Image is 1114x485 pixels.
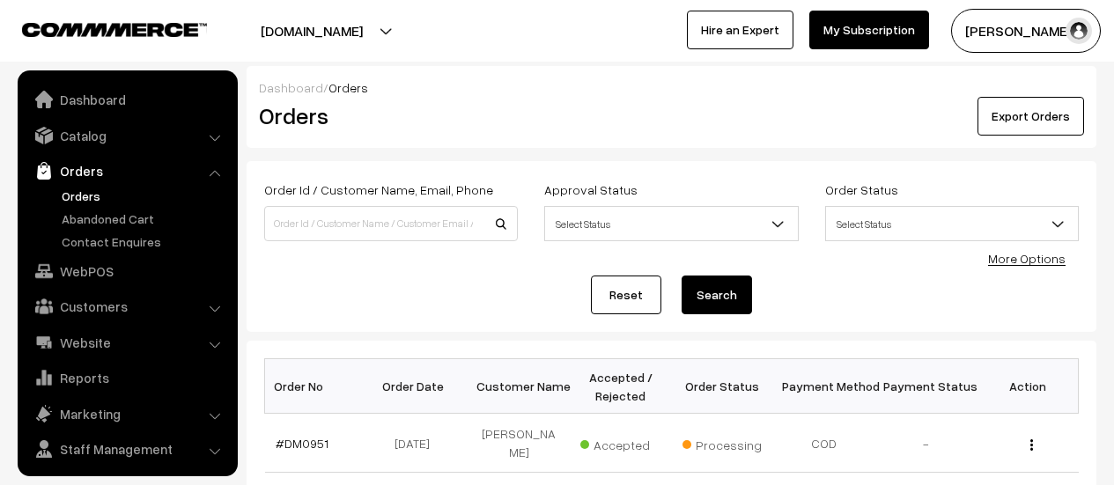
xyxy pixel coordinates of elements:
div: / [259,78,1084,97]
label: Order Status [825,180,898,199]
th: Customer Name [468,359,571,414]
a: Reports [22,362,232,393]
span: Orders [328,80,368,95]
label: Order Id / Customer Name, Email, Phone [264,180,493,199]
td: [DATE] [366,414,468,473]
th: Action [977,359,1079,414]
th: Payment Method [773,359,875,414]
span: Select Status [826,209,1078,239]
th: Order No [265,359,367,414]
a: Staff Management [22,433,232,465]
input: Order Id / Customer Name / Customer Email / Customer Phone [264,206,518,241]
button: Search [682,276,752,314]
th: Order Date [366,359,468,414]
th: Payment Status [875,359,978,414]
span: Accepted [580,431,668,454]
a: My Subscription [809,11,929,49]
a: Hire an Expert [687,11,793,49]
span: Select Status [544,206,798,241]
a: Orders [57,187,232,205]
h2: Orders [259,102,516,129]
a: WebPOS [22,255,232,287]
img: COMMMERCE [22,23,207,36]
span: Select Status [825,206,1079,241]
label: Approval Status [544,180,638,199]
td: - [875,414,978,473]
span: Processing [682,431,771,454]
button: [PERSON_NAME] [951,9,1101,53]
td: [PERSON_NAME] [468,414,571,473]
img: Menu [1030,439,1033,451]
button: Export Orders [978,97,1084,136]
a: #DM0951 [276,436,328,451]
a: Dashboard [22,84,232,115]
a: Website [22,327,232,358]
th: Order Status [672,359,774,414]
a: More Options [988,251,1066,266]
a: Catalog [22,120,232,151]
a: Reset [591,276,661,314]
a: Marketing [22,398,232,430]
a: Customers [22,290,232,322]
td: COD [773,414,875,473]
button: [DOMAIN_NAME] [199,9,424,53]
a: Dashboard [259,80,323,95]
a: Contact Enquires [57,232,232,251]
th: Accepted / Rejected [570,359,672,414]
a: COMMMERCE [22,18,176,39]
a: Abandoned Cart [57,209,232,228]
span: Select Status [545,209,797,239]
img: user [1066,18,1092,44]
a: Orders [22,155,232,187]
